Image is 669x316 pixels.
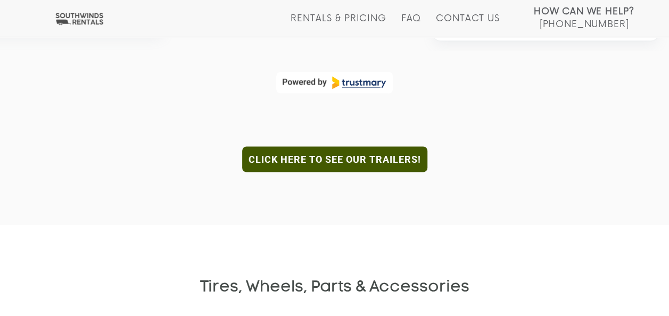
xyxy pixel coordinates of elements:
a: Powered by Trustmary [283,76,386,89]
span: [PHONE_NUMBER] [539,19,629,30]
a: Rentals & Pricing [291,13,386,37]
a: FAQ [401,13,422,37]
img: Southwinds Rentals Logo [53,12,105,26]
strong: How Can We Help? [534,6,634,17]
a: Contact Us [436,13,499,37]
h2: Tires, Wheels, Parts & Accessories [47,278,622,296]
a: Click here to see our trailers! [242,146,427,172]
a: How Can We Help? [PHONE_NUMBER] [534,5,634,29]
